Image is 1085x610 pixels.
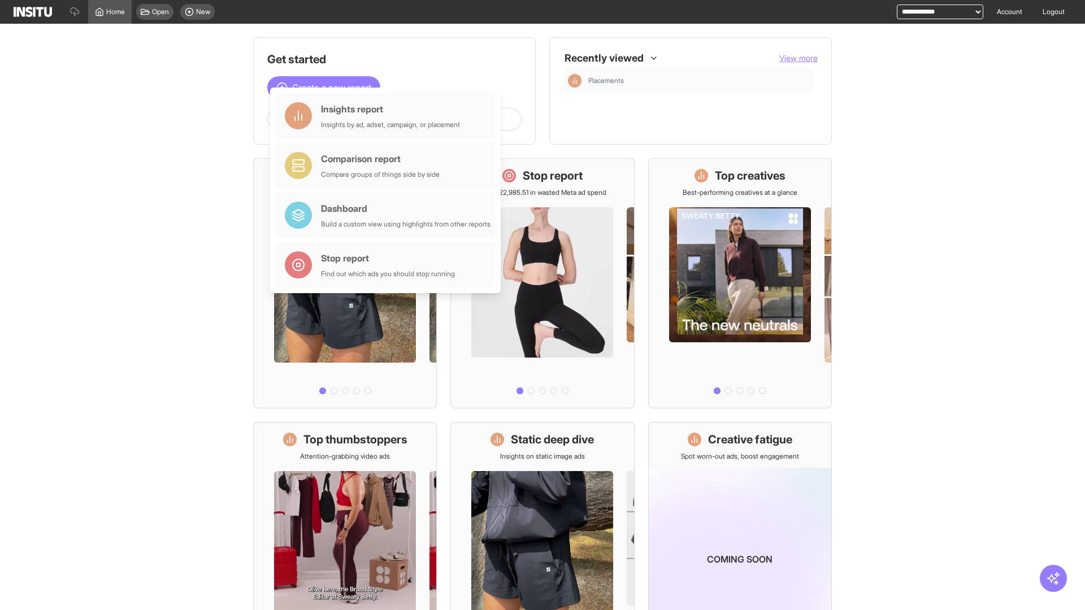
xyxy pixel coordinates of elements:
[779,53,818,63] span: View more
[500,452,585,461] p: Insights on static image ads
[267,76,380,99] button: Create a new report
[321,269,455,278] div: Find out which ads you should stop running
[648,158,832,408] a: Top creativesBest-performing creatives at a glance
[321,251,455,265] div: Stop report
[321,102,460,116] div: Insights report
[300,452,390,461] p: Attention-grabbing video ads
[715,168,785,184] h1: Top creatives
[267,51,522,67] h1: Get started
[450,158,634,408] a: Stop reportSave £22,985.51 in wasted Meta ad spend
[479,188,606,197] p: Save £22,985.51 in wasted Meta ad spend
[303,432,407,447] h1: Top thumbstoppers
[106,7,125,16] span: Home
[196,7,210,16] span: New
[292,81,371,94] span: Create a new report
[321,170,440,179] div: Compare groups of things side by side
[253,158,437,408] a: What's live nowSee all active ads instantly
[152,7,169,16] span: Open
[321,202,491,215] div: Dashboard
[321,120,460,129] div: Insights by ad, adset, campaign, or placement
[523,168,583,184] h1: Stop report
[568,74,581,88] div: Insights
[321,220,491,229] div: Build a custom view using highlights from other reports
[779,53,818,64] button: View more
[588,76,624,85] span: Placements
[511,432,594,447] h1: Static deep dive
[588,76,809,85] span: Placements
[14,7,52,17] img: Logo
[683,188,797,197] p: Best-performing creatives at a glance
[321,152,440,165] div: Comparison report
